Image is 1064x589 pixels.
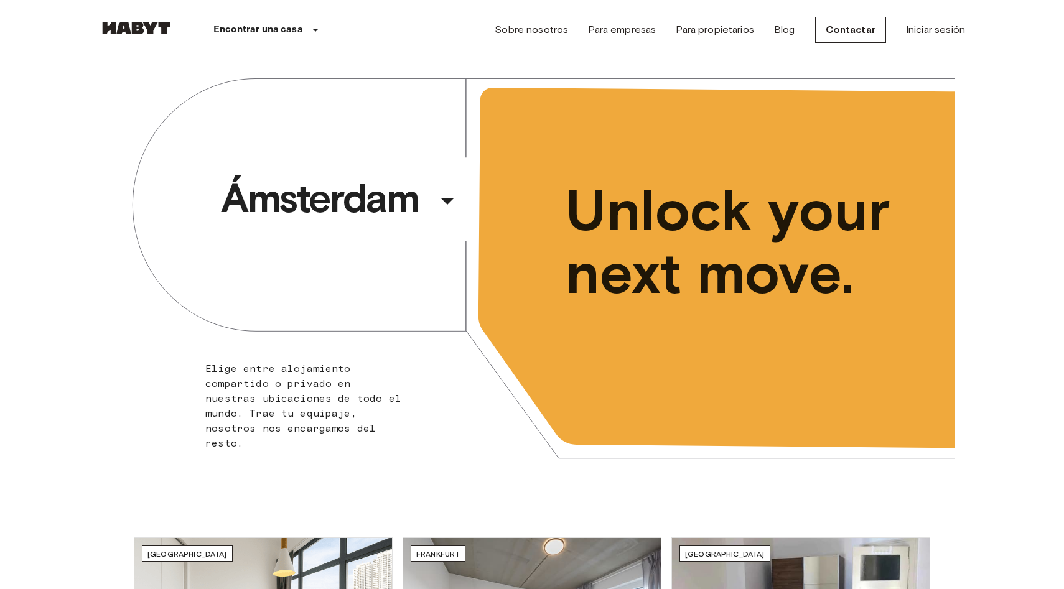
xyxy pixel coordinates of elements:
[588,22,656,37] a: Para empresas
[774,22,795,37] a: Blog
[906,22,965,37] a: Iniciar sesión
[495,22,568,37] a: Sobre nosotros
[815,17,886,43] a: Contactar
[213,22,303,37] p: Encontrar una casa
[99,22,174,34] img: Habyt
[147,549,227,559] span: [GEOGRAPHIC_DATA]
[221,174,432,223] span: Ámsterdam
[566,179,904,305] span: Unlock your next move.
[416,549,460,559] span: Frankfurt
[676,22,754,37] a: Para propietarios
[216,170,467,227] button: Ámsterdam
[205,363,401,449] span: Elige entre alojamiento compartido o privado en nuestras ubicaciones de todo el mundo. Trae tu eq...
[685,549,765,559] span: [GEOGRAPHIC_DATA]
